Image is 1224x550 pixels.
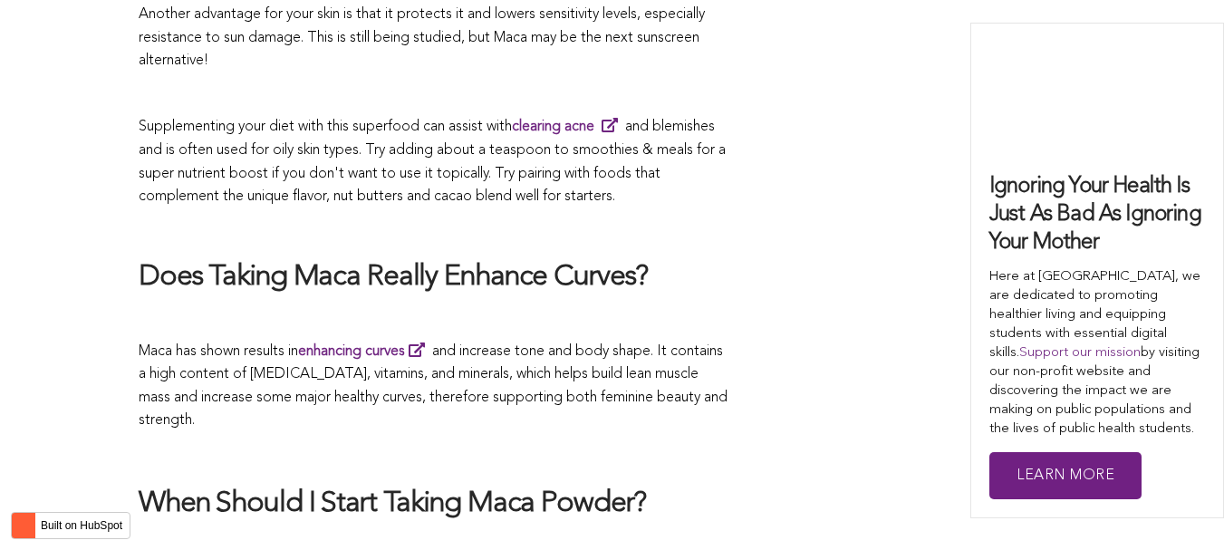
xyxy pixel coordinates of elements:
strong: enhancing curves [298,344,405,359]
label: Built on HubSpot [34,514,130,537]
h2: When Should I Start Taking Maca Powder? [139,486,728,524]
iframe: Chat Widget [1133,463,1224,550]
span: Supplementing your diet with this superfood can assist with and blemishes and is often used for o... [139,120,726,204]
strong: clearing acne [512,120,594,134]
a: enhancing curves [298,344,432,359]
a: clearing acne [512,120,625,134]
h2: Does Taking Maca Really Enhance Curves? [139,259,728,297]
a: Learn More [989,452,1142,500]
img: HubSpot sprocket logo [12,515,34,536]
span: Another advantage for your skin is that it protects it and lowers sensitivity levels, especially ... [139,7,705,68]
span: Maca has shown results in and increase tone and body shape. It contains a high content of [MEDICA... [139,344,728,429]
button: Built on HubSpot [11,512,130,539]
